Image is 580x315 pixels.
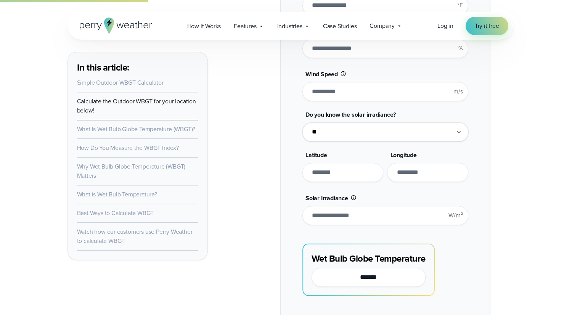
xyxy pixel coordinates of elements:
a: How it Works [181,18,228,34]
a: Try it free [466,17,508,35]
span: Wind Speed [305,70,338,79]
span: Industries [277,22,302,31]
a: What is Wet Bulb Temperature? [77,190,157,199]
span: Log in [437,21,453,30]
a: Why Wet Bulb Globe Temperature (WBGT) Matters [77,162,186,180]
span: Company [370,21,395,31]
span: Do you know the solar irradiance? [305,110,395,119]
span: Case Studies [323,22,357,31]
a: What is Wet Bulb Globe Temperature (WBGT)? [77,125,196,133]
a: Calculate the Outdoor WBGT for your location below! [77,97,196,115]
span: Try it free [475,21,499,31]
a: Simple Outdoor WBGT Calculator [77,78,164,87]
span: How it Works [187,22,221,31]
h3: In this article: [77,61,198,74]
a: Watch how our customers use Perry Weather to calculate WBGT [77,227,193,245]
span: Longitude [390,151,416,159]
span: Features [234,22,256,31]
a: How Do You Measure the WBGT Index? [77,143,179,152]
a: Best Ways to Calculate WBGT [77,209,154,217]
a: Log in [437,21,453,31]
a: Case Studies [317,18,363,34]
span: Latitude [305,151,327,159]
span: Solar Irradiance [305,194,348,202]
